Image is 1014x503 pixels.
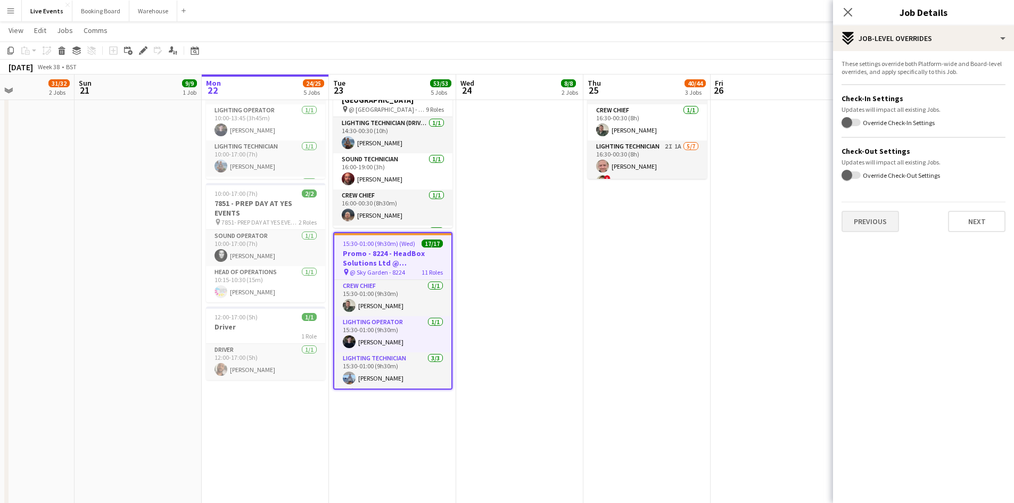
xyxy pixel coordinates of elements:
[713,84,723,96] span: 26
[206,78,221,88] span: Mon
[303,79,324,87] span: 24/25
[182,79,197,87] span: 9/9
[561,79,576,87] span: 8/8
[588,104,707,141] app-card-role: Crew Chief1/116:30-00:30 (8h)[PERSON_NAME]
[204,84,221,96] span: 22
[333,226,452,308] app-card-role: Lighting Technician4/4
[459,84,474,96] span: 24
[842,60,1005,76] div: These settings override both Platform-wide and Board-level overrides, and apply specifically to t...
[299,218,317,226] span: 2 Roles
[333,78,345,88] span: Tue
[30,23,51,37] a: Edit
[84,26,108,35] span: Comms
[430,79,451,87] span: 53/53
[215,189,258,197] span: 10:00-17:00 (7h)
[215,313,258,321] span: 12:00-17:00 (5h)
[685,79,706,87] span: 40/44
[948,211,1005,232] button: Next
[79,78,92,88] span: Sun
[349,105,426,113] span: @ [GEOGRAPHIC_DATA] - 7851
[4,23,28,37] a: View
[833,26,1014,51] div: Job-Level Overrides
[604,175,611,182] span: !
[206,199,325,218] h3: 7851 - PREP DAY AT YES EVENTS
[206,230,325,266] app-card-role: Sound Operator1/110:00-17:00 (7h)[PERSON_NAME]
[72,1,129,21] button: Booking Board
[334,280,451,316] app-card-role: Crew Chief1/115:30-01:00 (9h30m)[PERSON_NAME]
[57,26,73,35] span: Jobs
[333,232,452,390] app-job-card: 15:30-01:00 (9h30m) (Wed)17/17Promo - 8224 - HeadBox Solutions Ltd @ [GEOGRAPHIC_DATA] @ Sky Gard...
[206,21,325,179] app-job-card: 09:45-17:00 (7h15m)5/68224 - PREP DAY AT YES EVENTS6 RolesHead of Operations1/109:45-10:00 (15m)[...
[35,63,62,71] span: Week 38
[588,141,707,269] app-card-role: Lighting Technician2I1A5/716:30-00:30 (8h)[PERSON_NAME]![PERSON_NAME]
[49,88,69,96] div: 2 Jobs
[66,63,77,71] div: BST
[183,88,196,96] div: 1 Job
[842,94,1005,103] h3: Check-In Settings
[9,26,23,35] span: View
[422,240,443,248] span: 17/17
[34,26,46,35] span: Edit
[129,1,177,21] button: Warehouse
[333,117,452,153] app-card-role: Lighting Technician (Driver)1/114:30-00:30 (10h)[PERSON_NAME]
[334,249,451,268] h3: Promo - 8224 - HeadBox Solutions Ltd @ [GEOGRAPHIC_DATA]
[303,88,324,96] div: 5 Jobs
[842,211,899,232] button: Previous
[53,23,77,37] a: Jobs
[426,105,444,113] span: 9 Roles
[333,70,452,228] app-job-card: 14:30-00:30 (10h) (Wed)14/147851 - T2RL @ [GEOGRAPHIC_DATA] @ [GEOGRAPHIC_DATA] - 78519 RolesLigh...
[206,177,325,213] app-card-role: Production Manager1/1
[48,79,70,87] span: 31/32
[343,240,415,248] span: 15:30-01:00 (9h30m) (Wed)
[206,104,325,141] app-card-role: Lighting Operator1/110:00-13:45 (3h45m)[PERSON_NAME]
[333,153,452,189] app-card-role: Sound Technician1/116:00-19:00 (3h)[PERSON_NAME]
[685,88,705,96] div: 3 Jobs
[422,268,443,276] span: 11 Roles
[460,78,474,88] span: Wed
[332,84,345,96] span: 23
[206,183,325,302] app-job-card: 10:00-17:00 (7h)2/27851 - PREP DAY AT YES EVENTS 7851- PREP DAY AT YES EVENTS2 RolesSound Operato...
[588,78,601,88] span: Thu
[842,158,1005,166] div: Updates will impact all existing Jobs.
[206,266,325,302] app-card-role: Head of Operations1/110:15-10:30 (15m)[PERSON_NAME]
[334,316,451,352] app-card-role: Lighting Operator1/115:30-01:00 (9h30m)[PERSON_NAME]
[588,21,707,179] app-job-card: 15:00-00:30 (9h30m) (Fri)18/207884 - US Bank @ [GEOGRAPHIC_DATA] @ [GEOGRAPHIC_DATA] - 788411 Rol...
[206,344,325,380] app-card-role: Driver1/112:00-17:00 (5h)[PERSON_NAME]
[350,268,405,276] span: @ Sky Garden - 8224
[302,313,317,321] span: 1/1
[562,88,578,96] div: 2 Jobs
[206,322,325,332] h3: Driver
[861,119,935,127] label: Override Check-In Settings
[22,1,72,21] button: Live Events
[206,141,325,177] app-card-role: Lighting Technician1/110:00-17:00 (7h)[PERSON_NAME]
[302,189,317,197] span: 2/2
[221,218,299,226] span: 7851- PREP DAY AT YES EVENTS
[715,78,723,88] span: Fri
[79,23,112,37] a: Comms
[861,171,940,179] label: Override Check-Out Settings
[77,84,92,96] span: 21
[9,62,33,72] div: [DATE]
[586,84,601,96] span: 25
[334,352,451,419] app-card-role: Lighting Technician3/315:30-01:00 (9h30m)[PERSON_NAME][PERSON_NAME]
[206,307,325,380] app-job-card: 12:00-17:00 (5h)1/1Driver1 RoleDriver1/112:00-17:00 (5h)[PERSON_NAME]
[842,146,1005,156] h3: Check-Out Settings
[431,88,451,96] div: 5 Jobs
[333,189,452,226] app-card-role: Crew Chief1/116:00-00:30 (8h30m)[PERSON_NAME]
[842,105,1005,113] div: Updates will impact all existing Jobs.
[833,5,1014,19] h3: Job Details
[301,332,317,340] span: 1 Role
